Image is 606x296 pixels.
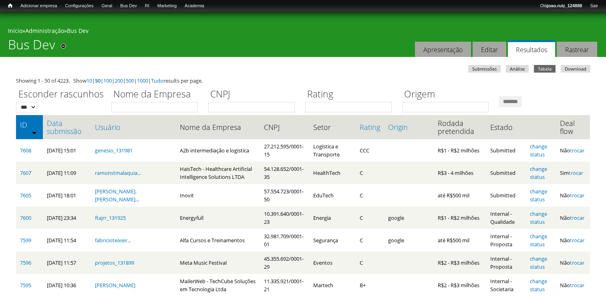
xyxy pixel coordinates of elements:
[356,162,384,184] td: C
[556,184,590,207] td: Não
[260,207,309,229] td: 10.391.640/0001-23
[569,169,583,176] a: trocar
[486,229,526,251] td: Internal - Proposta
[8,37,55,57] h1: Bus Dev
[356,184,384,207] td: C
[176,251,260,274] td: Meta Music Festival
[260,184,309,207] td: 57.554.723/0001-50
[556,251,590,274] td: Não
[556,115,590,139] th: Deal flow
[309,115,356,139] th: Setor
[434,115,486,139] th: Rodada pretendida
[8,3,12,8] span: Início
[486,115,526,139] th: Estado
[356,251,384,274] td: C
[556,207,590,229] td: Não
[176,139,260,162] td: A2b intermediação e logistica
[530,278,547,293] a: change status
[434,162,486,184] td: R$3 - 4 milhões
[176,184,260,207] td: Inovit
[176,229,260,251] td: Alfa Cursos e Treinamentos
[570,282,584,289] a: trocar
[309,207,356,229] td: Energía
[95,147,133,154] a: genesio_131981
[67,27,89,34] a: Bus Dev
[8,27,598,37] div: » »
[115,77,123,84] a: 200
[95,282,135,289] a: [PERSON_NAME]
[530,255,547,270] a: change status
[309,139,356,162] td: Logística e Transporte
[534,65,556,73] a: Tabela
[468,65,501,73] a: Submissões
[103,77,112,84] a: 100
[126,77,134,84] a: 500
[570,214,584,221] a: trocar
[97,2,116,10] a: Geral
[530,188,547,203] a: change status
[87,77,92,84] a: 10
[16,2,61,10] a: Adicionar empresa
[360,123,380,131] a: Rating
[16,87,106,102] label: Esconder rascunhos
[95,214,126,221] a: ftajrr_131925
[20,169,31,176] a: 7607
[95,123,172,131] a: Usuário
[356,207,384,229] td: C
[43,251,91,274] td: [DATE] 11:57
[20,282,31,289] a: 7595
[556,162,590,184] td: Sim
[309,251,356,274] td: Eventos
[536,2,586,10] a: Olájoao.ruiz_124888
[260,162,309,184] td: 54.128.652/0001-35
[530,165,547,180] a: change status
[208,87,300,102] label: CNPJ
[570,192,584,199] a: trocar
[43,184,91,207] td: [DATE] 18:01
[43,229,91,251] td: [DATE] 11:54
[561,65,590,73] a: Download
[506,65,529,73] a: Análise
[116,2,141,10] a: Bus Dev
[43,162,91,184] td: [DATE] 11:09
[20,259,31,266] a: 7596
[434,207,486,229] td: R$1 - R$2 milhões
[32,130,37,135] img: ordem crescente
[43,139,91,162] td: [DATE] 15:01
[260,229,309,251] td: 32.981.709/0001-01
[25,27,64,34] a: Administração
[137,77,148,84] a: 1000
[260,139,309,162] td: 27.212.595/0001-15
[95,169,141,176] a: ramonstmalaquia...
[508,40,555,57] a: Resultados
[309,184,356,207] td: EduTech
[388,123,430,131] a: Origin
[8,27,22,34] a: Início
[141,2,153,10] a: RI
[95,259,134,266] a: projetos_131899
[309,229,356,251] td: Segurança
[473,42,506,57] a: Editar
[260,115,309,139] th: CNPJ
[434,139,486,162] td: R$1 - R$2 milhões
[176,207,260,229] td: Energyfull
[402,87,494,102] label: Origem
[4,2,16,10] a: Início
[586,2,602,10] a: Sair
[95,237,131,244] a: fabricioteixeir...
[530,233,547,248] a: change status
[20,121,39,129] a: ID
[305,87,397,102] label: Rating
[151,77,163,84] a: Tudo
[434,184,486,207] td: até R$500 mil
[20,214,31,221] a: 7600
[486,207,526,229] td: Internal - Qualidade
[309,162,356,184] td: HealthTech
[356,139,384,162] td: CCC
[61,2,98,10] a: Configurações
[486,162,526,184] td: Submitted
[570,237,584,244] a: trocar
[111,87,203,102] label: Nome da Empresa
[20,192,31,199] a: 7605
[434,251,486,274] td: R$2 - R$3 milhões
